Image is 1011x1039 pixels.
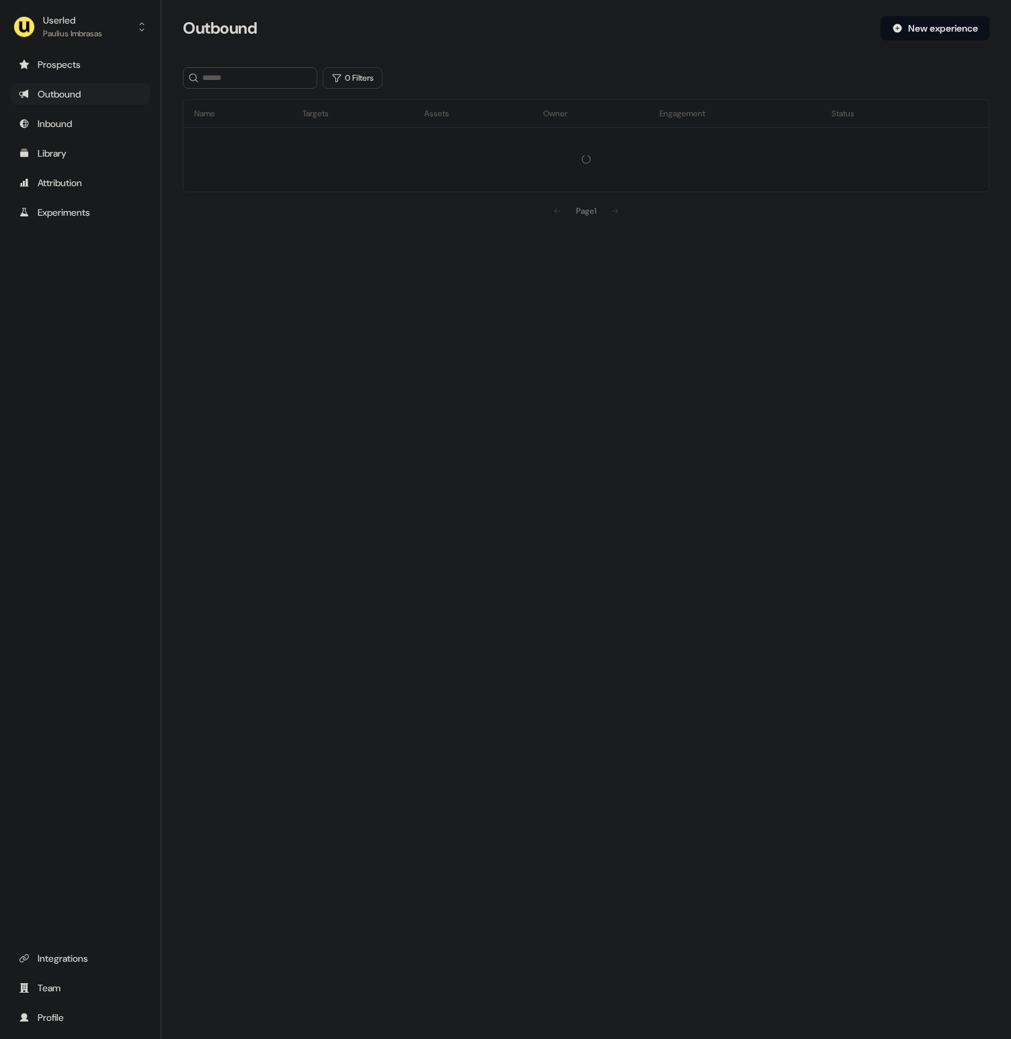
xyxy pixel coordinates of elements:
button: 0 Filters [323,67,382,89]
div: Attribution [19,176,142,190]
a: Go to integrations [11,948,150,969]
div: Inbound [19,117,142,130]
div: Team [19,981,142,995]
button: New experience [881,16,989,40]
div: Profile [19,1011,142,1024]
div: Experiments [19,206,142,219]
div: Userled [43,13,102,27]
a: Go to experiments [11,202,150,223]
div: Library [19,147,142,160]
a: Go to attribution [11,172,150,194]
button: UserledPaulius Imbrasas [11,11,150,43]
a: Go to templates [11,142,150,164]
h3: Outbound [183,18,257,38]
div: Integrations [19,952,142,965]
div: Prospects [19,58,142,71]
div: Paulius Imbrasas [43,27,102,40]
a: Go to Inbound [11,113,150,134]
a: Go to outbound experience [11,83,150,105]
a: Go to team [11,977,150,999]
div: Outbound [19,87,142,101]
a: Go to prospects [11,54,150,75]
a: Go to profile [11,1007,150,1028]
